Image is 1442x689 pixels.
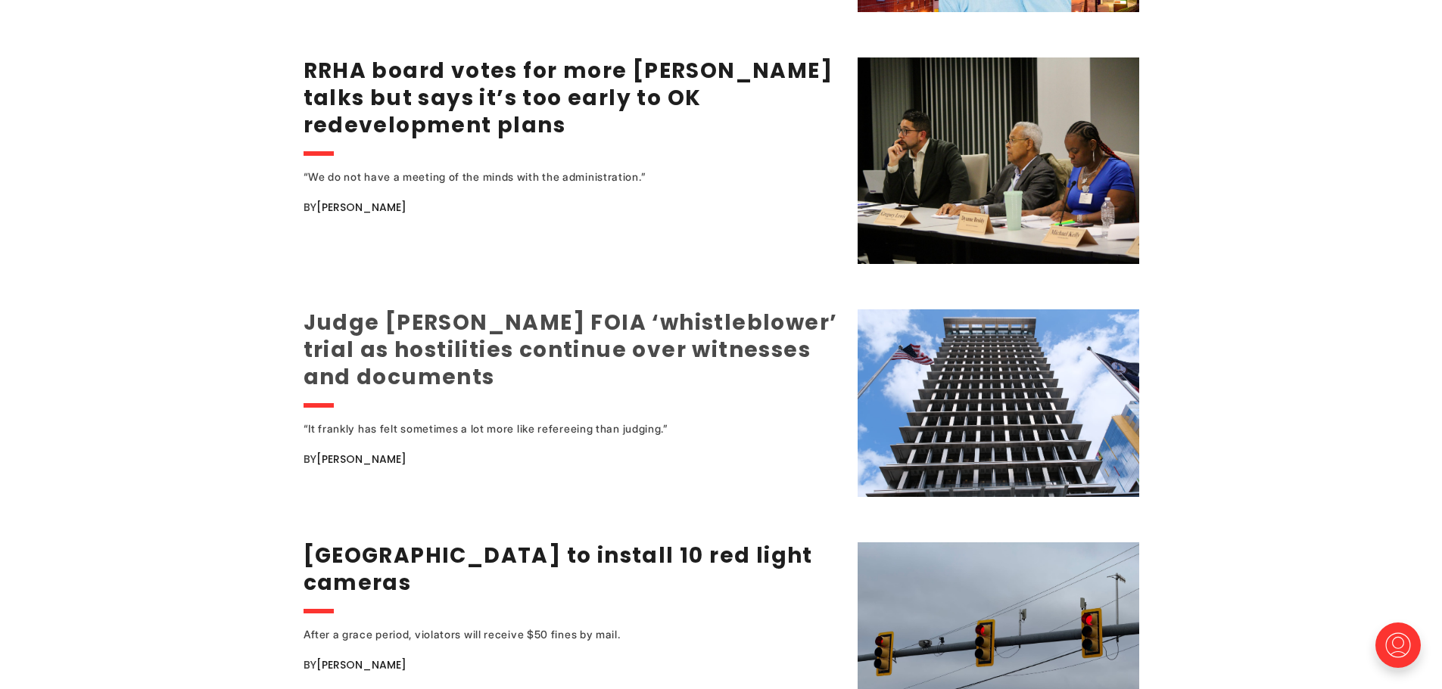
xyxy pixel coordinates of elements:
div: “We do not have a meeting of the minds with the administration.” [304,168,796,186]
a: Judge [PERSON_NAME] FOIA ‘whistleblower’ trial as hostilities continue over witnesses and documents [304,308,838,392]
iframe: portal-trigger [1363,615,1442,689]
a: RRHA board votes for more [PERSON_NAME] talks but says it’s too early to OK redevelopment plans [304,56,833,140]
div: “It frankly has felt sometimes a lot more like refereeing than judging.” [304,420,796,438]
div: By [304,198,839,216]
img: Judge postpones FOIA ‘whistleblower’ trial as hostilities continue over witnesses and documents [858,309,1139,497]
div: By [304,450,839,468]
div: After a grace period, violators will receive $50 fines by mail. [304,625,796,644]
a: [PERSON_NAME] [316,200,406,215]
a: [GEOGRAPHIC_DATA] to install 10 red light cameras [304,541,813,597]
img: RRHA board votes for more Gilpin talks but says it’s too early to OK redevelopment plans [858,57,1139,264]
div: By [304,656,839,674]
a: [PERSON_NAME] [316,452,406,467]
a: [PERSON_NAME] [316,657,406,672]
